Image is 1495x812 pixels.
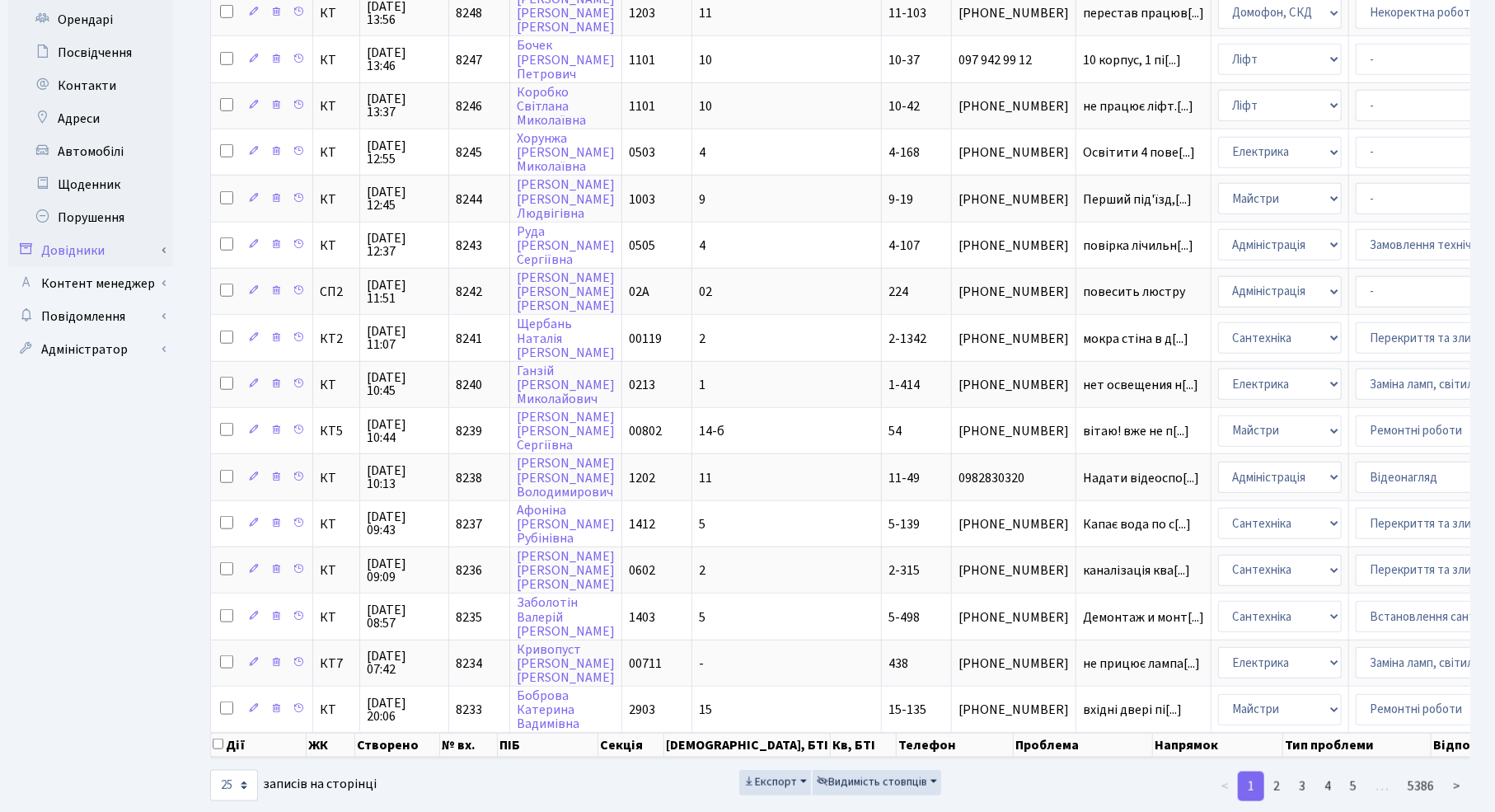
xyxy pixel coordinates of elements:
[699,283,712,301] span: 02
[1083,143,1195,162] span: Освітити 4 пове[...]
[958,378,1069,392] span: [PHONE_NUMBER]
[211,733,307,758] th: Дії
[897,733,1014,758] th: Телефон
[739,770,811,796] button: Експорт
[958,285,1069,298] span: [PHONE_NUMBER]
[629,376,655,394] span: 0213
[888,330,926,348] span: 2-1342
[699,608,705,627] span: 5
[888,237,920,255] span: 4-107
[456,51,482,69] span: 8247
[456,237,482,255] span: 8243
[1083,97,1193,115] span: не працює ліфт.[...]
[888,655,908,673] span: 438
[888,143,920,162] span: 4-168
[888,51,920,69] span: 10-37
[1283,733,1432,758] th: Тип проблеми
[958,239,1069,252] span: [PHONE_NUMBER]
[456,143,482,162] span: 8245
[367,139,442,166] span: [DATE] 12:55
[517,37,615,83] a: Бочек[PERSON_NAME]Петрович
[367,464,442,490] span: [DATE] 10:13
[456,4,482,22] span: 8248
[888,422,902,440] span: 54
[699,51,712,69] span: 10
[367,557,442,584] span: [DATE] 09:09
[629,51,655,69] span: 1101
[629,608,655,627] span: 1403
[320,7,353,20] span: КТ
[367,418,442,444] span: [DATE] 10:44
[1238,772,1264,801] a: 1
[367,232,442,258] span: [DATE] 12:37
[320,564,353,577] span: КТ
[1083,701,1182,719] span: вхідні двері пі[...]
[517,129,615,176] a: Хорунжа[PERSON_NAME]Миколаївна
[958,54,1069,67] span: 097 942 99 12
[456,330,482,348] span: 8241
[699,655,704,673] span: -
[456,701,482,719] span: 8233
[456,515,482,533] span: 8237
[8,102,173,135] a: Адреси
[699,4,712,22] span: 11
[8,168,173,201] a: Щоденник
[699,422,724,440] span: 14-б
[367,510,442,537] span: [DATE] 09:43
[699,97,712,115] span: 10
[699,237,705,255] span: 4
[813,770,941,796] button: Видимість стовпців
[1083,422,1189,440] span: вітаю! вже не п[...]
[958,425,1069,438] span: [PHONE_NUMBER]
[1083,469,1199,487] span: Надати відеоспо[...]
[629,469,655,487] span: 1202
[958,657,1069,670] span: [PHONE_NUMBER]
[888,4,926,22] span: 11-103
[517,455,615,501] a: [PERSON_NAME][PERSON_NAME]Володимирович
[699,143,705,162] span: 4
[629,190,655,209] span: 1003
[456,97,482,115] span: 8246
[367,92,442,119] span: [DATE] 13:37
[440,733,499,758] th: № вх.
[743,774,797,791] span: Експорт
[320,285,353,298] span: СП2
[1398,772,1444,801] a: 5386
[699,330,705,348] span: 2
[320,239,353,252] span: КТ
[888,376,920,394] span: 1-414
[1263,772,1290,801] a: 2
[699,515,705,533] span: 5
[1340,772,1366,801] a: 5
[517,269,615,315] a: [PERSON_NAME][PERSON_NAME][PERSON_NAME]
[1083,51,1181,69] span: 10 корпус, 1 пі[...]
[498,733,598,758] th: ПІБ
[517,687,579,733] a: БоброваКатеринаВадимівна
[355,733,440,758] th: Створено
[8,69,173,102] a: Контакти
[456,469,482,487] span: 8238
[320,193,353,206] span: КТ
[699,701,712,719] span: 15
[320,425,353,438] span: КТ5
[367,325,442,351] span: [DATE] 11:07
[367,697,442,723] span: [DATE] 20:06
[958,7,1069,20] span: [PHONE_NUMBER]
[367,371,442,397] span: [DATE] 10:45
[517,176,615,223] a: [PERSON_NAME][PERSON_NAME]Людвігівна
[320,146,353,159] span: КТ
[958,703,1069,716] span: [PHONE_NUMBER]
[517,316,615,362] a: ЩербаньНаталія[PERSON_NAME]
[8,267,173,300] a: Контент менеджер
[367,603,442,630] span: [DATE] 08:57
[958,564,1069,577] span: [PHONE_NUMBER]
[320,703,353,716] span: КТ
[1315,772,1341,801] a: 4
[888,97,920,115] span: 10-42
[307,733,355,758] th: ЖК
[1083,561,1190,580] span: каналізація ква[...]
[320,332,353,345] span: КТ2
[517,223,615,269] a: Руда[PERSON_NAME]Сергіївна
[456,190,482,209] span: 8244
[1153,733,1284,758] th: Напрямок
